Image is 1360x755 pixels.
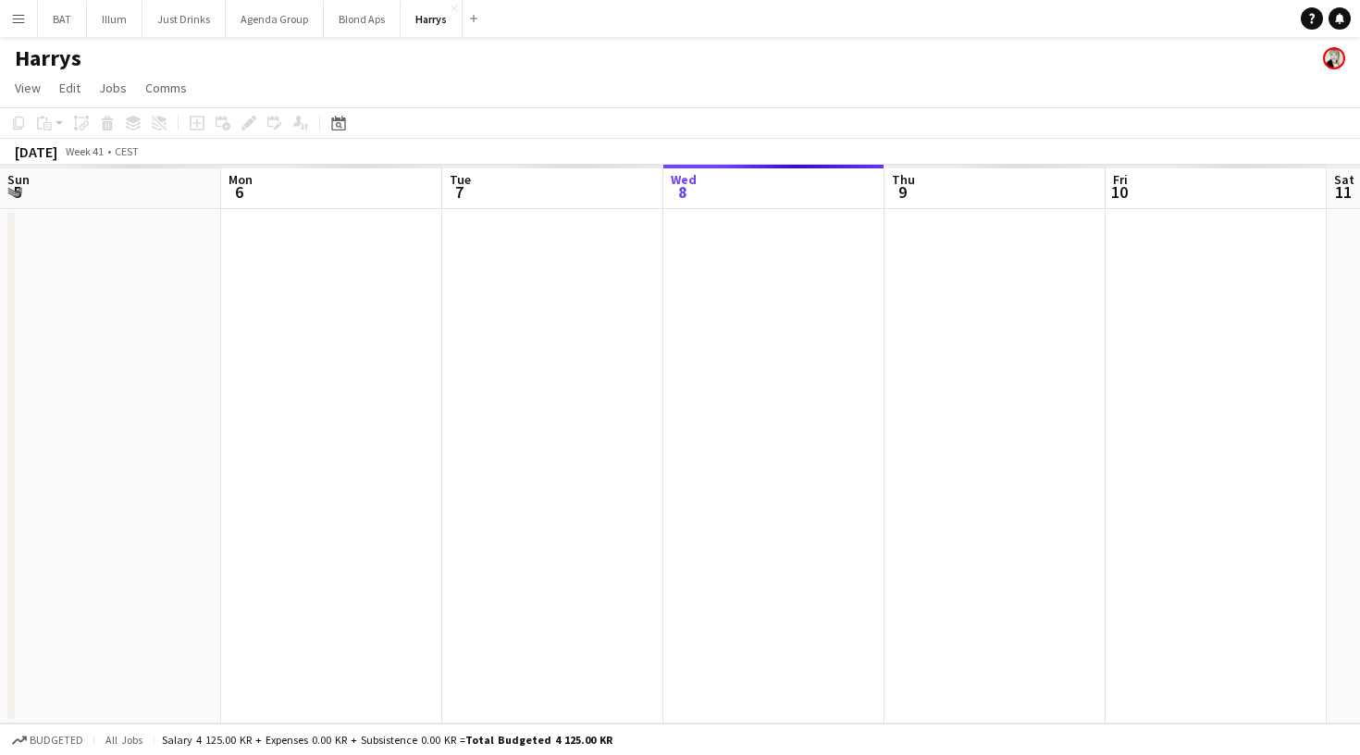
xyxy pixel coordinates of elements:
[102,733,146,747] span: All jobs
[15,80,41,96] span: View
[99,80,127,96] span: Jobs
[87,1,142,37] button: Illum
[30,734,83,747] span: Budgeted
[9,730,86,750] button: Budgeted
[61,144,107,158] span: Week 41
[115,144,139,158] div: CEST
[59,80,80,96] span: Edit
[1323,47,1345,69] app-user-avatar: Kersti Bøgebjerg
[138,76,194,100] a: Comms
[1331,181,1354,203] span: 11
[162,733,612,747] div: Salary 4 125.00 KR + Expenses 0.00 KR + Subsistence 0.00 KR =
[889,181,915,203] span: 9
[145,80,187,96] span: Comms
[671,171,697,188] span: Wed
[447,181,471,203] span: 7
[1113,171,1128,188] span: Fri
[226,181,253,203] span: 6
[401,1,463,37] button: Harrys
[229,171,253,188] span: Mon
[465,733,612,747] span: Total Budgeted 4 125.00 KR
[142,1,226,37] button: Just Drinks
[7,76,48,100] a: View
[92,76,134,100] a: Jobs
[15,142,57,161] div: [DATE]
[450,171,471,188] span: Tue
[7,171,30,188] span: Sun
[1334,171,1354,188] span: Sat
[15,44,81,72] h1: Harrys
[52,76,88,100] a: Edit
[5,181,30,203] span: 5
[38,1,87,37] button: BAT
[892,171,915,188] span: Thu
[226,1,324,37] button: Agenda Group
[324,1,401,37] button: Blond Aps
[1110,181,1128,203] span: 10
[668,181,697,203] span: 8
